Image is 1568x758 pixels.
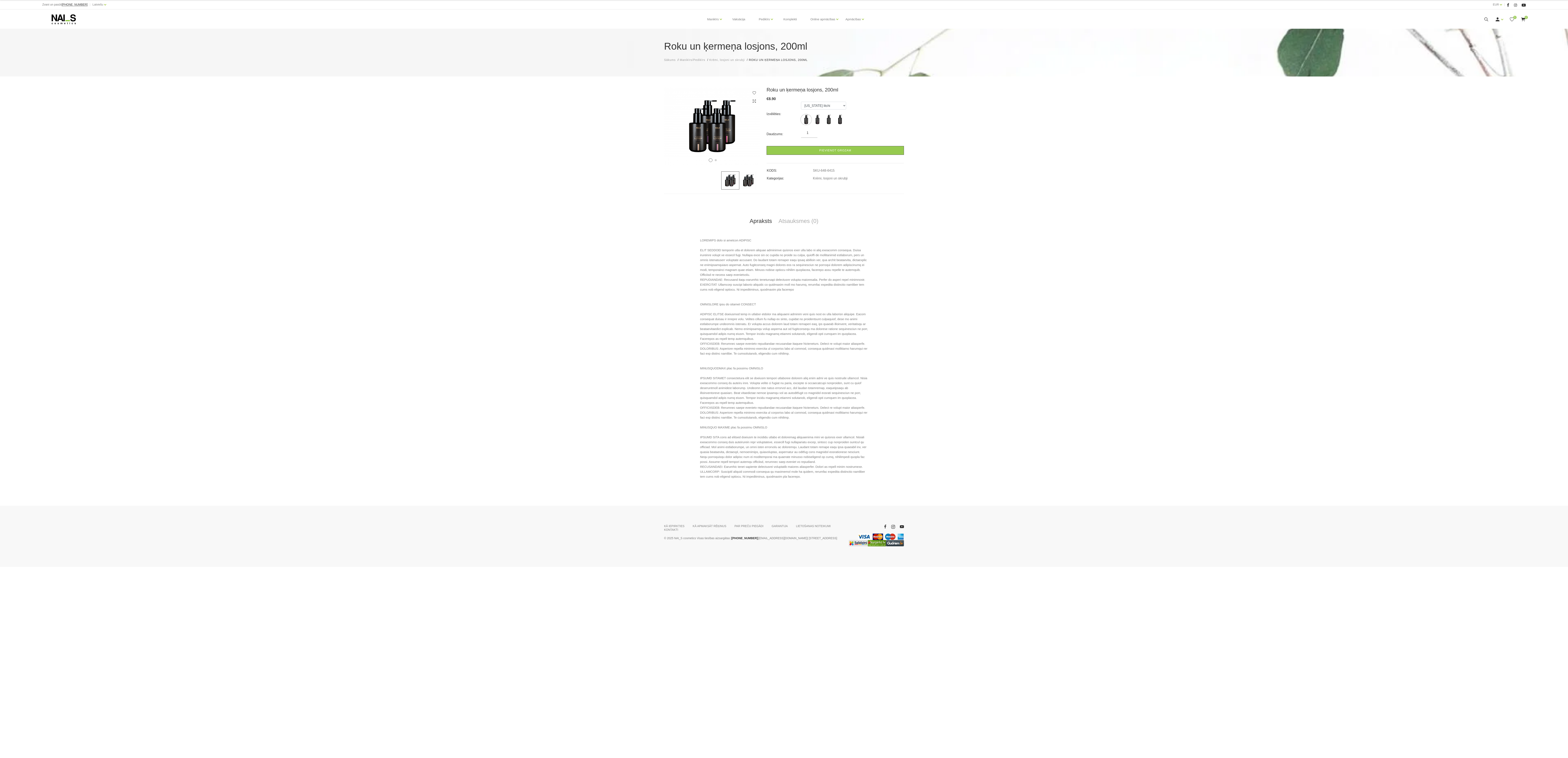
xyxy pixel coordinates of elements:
p: © 2025 NAI_S cosmetics Visas tiesības aizsargātas | | | [STREET_ADDRESS] [664,536,842,541]
img: ... [824,114,834,125]
img: ... [664,87,760,165]
span: € [767,97,769,101]
a: [PHONE_NUMBER] [732,536,758,541]
a: 0 [1521,17,1526,22]
td: KODS: [767,165,813,173]
a: PAR PREČU PIEGĀDI [735,524,763,528]
a: Pedikīrs [759,11,770,27]
a: 0 [1509,17,1514,22]
button: 2 of 2 [715,159,717,161]
a: Latviešu [92,2,103,7]
div: Izvēlēties: [767,111,801,117]
img: ... [835,114,845,125]
a: Vaksācija [729,9,749,29]
a: Apmācības [846,11,861,27]
button: 1 of 2 [709,158,712,162]
a: https://www.gudriem.lv/veikali/lv [886,540,904,546]
a: [PHONE_NUMBER] [62,3,88,6]
p: LOREMIPS dolo si ametcon ADIPISC ELIT SEDDOEI temporin utla et dolorem aliquae adminimve quisnos ... [700,238,868,479]
a: [EMAIL_ADDRESS][DOMAIN_NAME] [759,536,807,541]
img: ... [739,171,757,189]
img: Lielākais Latvijas interneta veikalu preču meklētājs [868,540,886,546]
a: Pievienot grozam [767,146,904,155]
span: 8.90 [769,97,776,101]
a: GARANTIJA [772,524,788,528]
img: Labākā cena interneta veikalos - Samsung, Cena, iPhone, Mobilie telefoni [849,540,868,546]
a: SKU-648-6415 [813,169,835,172]
a: Atsauksmes (0) [775,214,822,228]
img: ... [721,171,739,189]
a: Apraksts [746,214,775,228]
h3: Roku un ķermeņa losjons, 200ml [767,87,904,93]
a: Sākums [664,58,676,62]
span: | [1504,2,1505,7]
img: www.gudriem.lv/veikali/lv [886,540,904,546]
a: Manikīrs/Pedikīrs [680,58,705,62]
a: KONTAKTI [664,528,678,532]
div: Zvani un pasūti [42,2,88,7]
a: Krēmi, losjoni un skrubji [709,58,745,62]
img: ... [801,114,811,125]
div: Daudzums: [767,131,801,137]
a: Krēmi, losjoni un skrubji [813,177,848,180]
li: Roku un ķermeņa losjons, 200ml [749,58,812,62]
a: Online apmācības [810,11,835,27]
a: Komplekti [780,9,800,29]
a: Manikīrs [707,11,719,27]
a: KĀ APMAKSĀT RĒĶINUS [693,524,726,528]
td: Kategorijas: [767,173,813,181]
a: LIETOŠANAS NOTEIKUMI [796,524,831,528]
a: KĀ IEPIRKTIES [664,524,685,528]
a: EUR [1493,2,1499,7]
img: ... [812,114,823,125]
h1: Roku un ķermeņa losjons, 200ml [664,39,904,54]
span: 0 [1525,16,1528,19]
span: 0 [1513,16,1517,19]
